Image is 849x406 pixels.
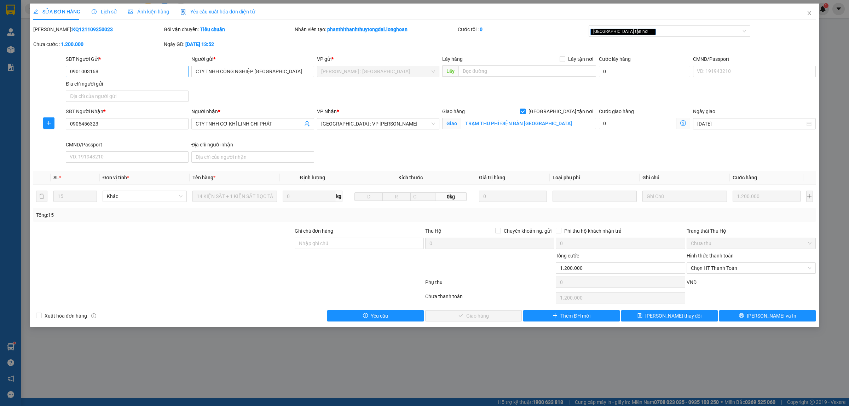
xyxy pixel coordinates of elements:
div: Nhân viên tạo: [295,25,457,33]
span: Ảnh kiện hàng [128,9,169,14]
button: delete [36,191,47,202]
span: save [637,313,642,319]
span: [GEOGRAPHIC_DATA] tận nơi [590,29,656,35]
input: Địa chỉ của người gửi [66,91,189,102]
th: Ghi chú [640,171,729,185]
th: Loại phụ phí [550,171,640,185]
span: Thêm ĐH mới [560,312,590,320]
input: R [382,192,411,201]
input: 0 [479,191,547,202]
span: Khác [107,191,183,202]
input: VD: Bàn, Ghế [192,191,277,202]
b: 1.200.000 [61,41,83,47]
span: edit [33,9,38,14]
b: Tiêu chuẩn [200,27,225,32]
input: D [354,192,383,201]
label: Ghi chú đơn hàng [295,228,334,234]
span: Lấy hàng [442,56,463,62]
b: phanthithanhthuytongdai.longhoan [327,27,408,32]
b: 0 [480,27,483,32]
button: printer[PERSON_NAME] và In [719,310,816,321]
label: Cước giao hàng [599,109,634,114]
span: kg [335,191,342,202]
input: Cước lấy hàng [599,66,690,77]
img: icon [180,9,186,15]
label: Cước lấy hàng [599,56,631,62]
input: Dọc đường [458,65,596,77]
span: Yêu cầu xuất hóa đơn điện tử [180,9,255,14]
span: Tổng cước [556,253,579,259]
button: save[PERSON_NAME] thay đổi [621,310,718,321]
span: Kích thước [398,175,423,180]
span: VND [687,279,697,285]
div: Phụ thu [424,278,555,291]
span: dollar-circle [680,120,686,126]
span: 0kg [435,192,467,201]
div: CMND/Passport [66,141,189,149]
button: plusThêm ĐH mới [523,310,620,321]
span: Chưa thu [691,238,812,249]
div: Người nhận [191,108,314,115]
button: exclamation-circleYêu cầu [327,310,424,321]
span: [PERSON_NAME] và In [747,312,796,320]
div: Địa chỉ người gửi [66,80,189,88]
div: Chưa cước : [33,40,162,48]
span: plus [553,313,558,319]
span: printer [739,313,744,319]
div: Trạng thái Thu Hộ [687,227,816,235]
div: Gói vận chuyển: [164,25,293,33]
div: Người gửi [191,55,314,63]
span: Yêu cầu [371,312,388,320]
input: Ngày giao [697,120,805,128]
span: Cước hàng [733,175,757,180]
label: Ngày giao [693,109,715,114]
input: Ghi chú đơn hàng [295,238,424,249]
span: Giao [442,118,461,129]
input: Giao tận nơi [461,118,596,129]
span: Chọn HT Thanh Toán [691,263,812,273]
div: [PERSON_NAME]: [33,25,162,33]
input: 0 [733,191,801,202]
span: exclamation-circle [363,313,368,319]
span: Lấy tận nơi [565,55,596,63]
button: Close [799,4,819,23]
span: Lịch sử [92,9,117,14]
span: SL [53,175,59,180]
div: Cước rồi : [458,25,587,33]
span: close [649,30,653,33]
div: Địa chỉ người nhận [191,141,314,149]
div: Tổng: 15 [36,211,328,219]
span: user-add [304,121,310,127]
div: Ngày GD: [164,40,293,48]
span: Thu Hộ [425,228,441,234]
input: Địa chỉ của người nhận [191,151,314,163]
button: checkGiao hàng [425,310,522,321]
span: picture [128,9,133,14]
span: Đơn vị tính [103,175,129,180]
span: close [807,10,812,16]
button: plus [43,117,54,129]
span: Đà Nẵng : VP Thanh Khê [321,118,435,129]
span: clock-circle [92,9,97,14]
b: [DATE] 13:52 [185,41,214,47]
div: Chưa thanh toán [424,292,555,305]
div: VP gửi [317,55,440,63]
input: C [410,192,436,201]
span: Chuyển khoản ng. gửi [501,227,554,235]
span: Tên hàng [192,175,215,180]
span: Giao hàng [442,109,465,114]
span: [GEOGRAPHIC_DATA] tận nơi [526,108,596,115]
div: CMND/Passport [693,55,816,63]
div: SĐT Người Nhận [66,108,189,115]
span: Giá trị hàng [479,175,505,180]
label: Hình thức thanh toán [687,253,734,259]
span: VP Nhận [317,109,337,114]
span: Lấy [442,65,458,77]
span: Phí thu hộ khách nhận trả [561,227,624,235]
span: info-circle [91,313,96,318]
b: KQ121109250023 [72,27,113,32]
span: plus [44,120,54,126]
span: SỬA ĐƠN HÀNG [33,9,80,14]
button: plus [806,191,813,202]
span: [PERSON_NAME] thay đổi [645,312,702,320]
